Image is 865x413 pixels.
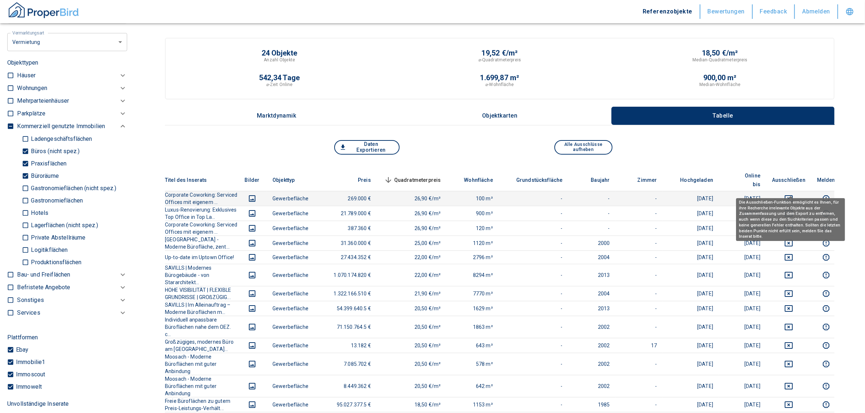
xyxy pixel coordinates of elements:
[17,294,127,307] div: Sonstiges
[692,57,748,63] p: Median-Quadratmeterpreis
[446,250,499,264] td: 2796 m²
[719,221,766,236] td: [DATE]
[568,236,615,250] td: 2000
[635,4,700,19] button: Referenzobjekte
[17,107,127,120] div: Parkplätze
[615,316,663,338] td: -
[29,173,58,179] p: Büroräume
[705,113,741,119] p: Tabelle
[615,191,663,206] td: -
[615,375,663,397] td: -
[499,206,569,221] td: -
[615,206,663,221] td: -
[817,360,835,368] button: report this listing
[29,148,80,154] p: Büros (nicht spez.)
[772,271,805,279] button: deselect this listing
[719,338,766,353] td: [DATE]
[499,375,569,397] td: -
[772,304,805,313] button: deselect this listing
[446,316,499,338] td: 1863 m²
[452,176,493,184] span: Wohnfläche
[499,264,569,286] td: -
[485,81,514,88] p: ⌀-Wohnfläche
[772,253,805,262] button: deselect this listing
[314,206,377,221] td: 21.789.000 €
[314,375,377,397] td: 8.449.362 €
[615,250,663,264] td: -
[499,221,569,236] td: -
[272,176,306,184] span: Objekttyp
[383,176,441,184] span: Quadratmeterpreis
[663,264,719,286] td: [DATE]
[568,316,615,338] td: 2002
[663,316,719,338] td: [DATE]
[17,283,70,292] p: Befristete Angebote
[314,316,377,338] td: 71.150.764.5 €
[7,333,38,342] p: Plattformen
[14,372,45,377] p: Immoscout
[243,271,261,279] button: images
[243,304,261,313] button: images
[377,286,447,301] td: 21,90 €/m²
[568,301,615,316] td: 2013
[626,176,657,184] span: Zimmer
[446,353,499,375] td: 578 m²
[29,210,48,216] p: Hotels
[377,264,447,286] td: 22,00 €/m²
[314,353,377,375] td: 7.085.702 €
[817,304,835,313] button: report this listing
[17,307,127,319] div: Services
[719,206,766,221] td: [DATE]
[377,316,447,338] td: 20,50 €/m²
[29,235,85,241] p: Private Abstellräume
[377,206,447,221] td: 26,90 €/m²
[663,353,719,375] td: [DATE]
[165,169,238,191] th: Titel des Inserats
[7,1,80,22] button: ProperBird Logo and Home Button
[568,338,615,353] td: 2002
[377,397,447,412] td: 18,50 €/m²
[314,301,377,316] td: 54.399.640.5 €
[165,353,238,375] th: Moosach - Moderne Büroflächen mit guter Anbindung
[314,221,377,236] td: 387.360 €
[719,264,766,286] td: [DATE]
[568,375,615,397] td: 2002
[446,338,499,353] td: 643 m²
[267,353,314,375] td: Gewerbefläche
[267,286,314,301] td: Gewerbefläche
[446,286,499,301] td: 7770 m²
[14,347,29,353] p: Ebay
[499,316,569,338] td: -
[615,397,663,412] td: -
[243,224,261,233] button: images
[568,206,615,221] td: -
[499,301,569,316] td: -
[663,206,719,221] td: [DATE]
[17,84,47,93] p: Wohnungen
[267,206,314,221] td: Gewerbefläche
[772,360,805,368] button: deselect this listing
[499,250,569,264] td: -
[481,113,518,119] p: Objektkarten
[243,194,261,203] button: images
[719,301,766,316] td: [DATE]
[499,353,569,375] td: -
[29,247,68,253] p: Logitikflächen
[29,259,81,265] p: Produktionsflächen
[29,198,83,204] p: Gastronomieflächen
[499,191,569,206] td: -
[17,281,127,294] div: Befristete Angebote
[446,236,499,250] td: 1120 m²
[29,136,92,142] p: Ladengeschäftsflächen
[817,400,835,409] button: report this listing
[29,185,116,191] p: Gastronomieflächen (nicht spez.)
[663,236,719,250] td: [DATE]
[267,316,314,338] td: Gewerbefläche
[663,221,719,236] td: [DATE]
[243,400,261,409] button: images
[314,397,377,412] td: 95.027.377.5 €
[568,221,615,236] td: -
[615,236,663,250] td: -
[267,301,314,316] td: Gewerbefläche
